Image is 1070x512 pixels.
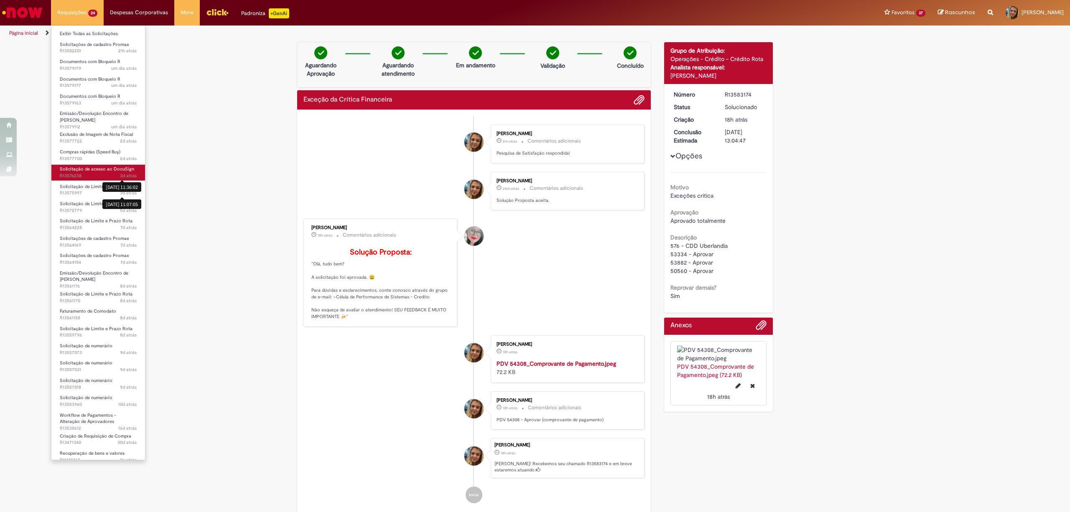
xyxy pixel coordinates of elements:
span: R13538612 [60,425,137,432]
span: 8d atrás [120,283,137,289]
div: Bianca Morais Alves [464,343,484,362]
div: [PERSON_NAME] [497,342,636,347]
h2: Anexos [670,322,692,329]
span: 7d atrás [120,259,137,265]
div: Padroniza [241,8,289,18]
ul: Requisições [51,25,145,460]
p: Concluído [617,61,644,70]
span: R13557073 [60,349,137,356]
a: Aberto R13576238 : Solicitação de acesso ao DocuSign [51,165,145,180]
time: 30/09/2025 17:25:09 [318,233,332,238]
div: R13583174 [725,90,764,99]
span: R13564154 [60,259,137,266]
span: 2a atrás [120,457,137,463]
p: Aguardando Aprovação [301,61,341,78]
img: check-circle-green.png [546,46,559,59]
span: 37 [916,10,925,17]
a: Exibir Todas as Solicitações [51,29,145,38]
time: 29/09/2025 21:30:45 [111,124,137,130]
div: Bianca Morais Alves [464,446,484,466]
span: 9d atrás [120,367,137,373]
span: Requisições [57,8,87,17]
img: check-circle-green.png [314,46,327,59]
time: 29/09/2025 15:26:20 [120,138,137,144]
span: Solicitação de Limite e Prazo Rota [60,201,132,207]
span: Exclusão de Imagem de Nota Fiscal [60,131,133,138]
span: um dia atrás [111,100,137,106]
time: 22/09/2025 09:43:29 [118,401,137,408]
img: check-circle-green.png [469,46,482,59]
span: Despesas Corporativas [110,8,168,17]
span: Solicitações de cadastro Promax [60,235,129,242]
span: 576 - CDD Uberlandia 53334 - Aprovar 53882 - Aprovar 50560 - Aprovar [670,242,728,275]
a: Aberto R13577700 : Compras rápidas (Speed Buy) [51,148,145,163]
span: Exceções crítica [670,192,713,199]
button: Adicionar anexos [756,320,767,335]
span: Solicitação de Limite e Prazo Rota [60,326,132,332]
time: 01/10/2025 11:40:25 [503,139,517,144]
div: Bianca Morais Alves [464,180,484,199]
time: 01/10/2025 11:16:06 [503,186,519,191]
b: Aprovação [670,209,698,216]
span: Solicitação de Limite e Prazo Rota [60,183,132,190]
a: PDV 54308_Comprovante de Pagamento.jpeg (72.2 KB) [677,363,754,379]
time: 23/09/2025 23:30:50 [120,298,137,304]
span: R13576238 [60,173,137,179]
time: 29/09/2025 15:24:05 [120,155,137,162]
a: Aberto R13557031 : Solicitação de numerário [51,359,145,374]
time: 30/09/2025 17:18:34 [707,393,730,400]
a: Aberto R13564169 : Solicitações de cadastro Promax [51,234,145,250]
div: [DATE] 13:04:47 [725,128,764,145]
a: Aberto R13582201 : Solicitações de cadastro Promax [51,40,145,56]
span: Solicitação de numerário [60,360,112,366]
time: 30/09/2025 15:10:27 [118,48,137,54]
span: 8d atrás [120,332,137,338]
b: Motivo [670,183,689,191]
time: 24/09/2025 16:45:03 [120,259,137,265]
span: R13561158 [60,315,137,321]
span: 9d atrás [120,384,137,390]
div: [DATE] 11:36:02 [102,182,141,192]
span: 16d atrás [118,425,137,431]
span: Compras rápidas (Speed Buy) [60,149,120,155]
div: [PERSON_NAME] [497,131,636,136]
span: 7d atrás [120,242,137,248]
span: Solicitação de Limite e Prazo Rota [60,291,132,297]
span: um dia atrás [111,124,137,130]
span: 18h atrás [318,233,332,238]
a: Aberto R13553960 : Solicitação de numerário [51,393,145,409]
span: R13575997 [60,190,137,196]
span: 26m atrás [503,186,519,191]
time: 22/03/2024 08:28:53 [120,457,137,463]
span: Favoritos [892,8,915,17]
img: PDV 54308_Comprovante de Pagamento.jpeg [677,346,760,362]
div: Grupo de Atribuição: [670,46,767,55]
span: um dia atrás [111,65,137,71]
img: check-circle-green.png [624,46,637,59]
img: ServiceNow [1,4,44,21]
span: 30d atrás [117,439,137,446]
span: Emissão/Devolução Encontro de [PERSON_NAME] [60,270,128,283]
span: 10d atrás [118,401,137,408]
small: Comentários adicionais [528,404,581,411]
span: 3d atrás [120,173,137,179]
span: 21h atrás [118,48,137,54]
a: Aberto R13572779 : Solicitação de Limite e Prazo Rota [51,199,145,215]
dt: Criação [667,115,719,124]
a: Aberto R13557073 : Solicitação de numerário [51,341,145,357]
strong: PDV 54308_Comprovante de Pagamento.jpeg [497,360,616,367]
a: Aberto R13559796 : Solicitação de Limite e Prazo Rota [51,324,145,340]
span: Solicitação de numerário [60,343,112,349]
a: Aberto R13561170 : Solicitação de Limite e Prazo Rota [51,290,145,305]
time: 23/09/2025 15:28:31 [120,332,137,338]
span: 18h atrás [503,405,517,410]
a: Rascunhos [938,9,975,17]
span: Recuperação de bens e valores [60,450,125,456]
span: Aprovado totalmente [670,217,726,224]
div: [PERSON_NAME] [311,225,451,230]
span: Documentos com Bloqueio R [60,93,120,99]
p: +GenAi [269,8,289,18]
span: R13557018 [60,384,137,391]
span: R11281365 [60,457,137,464]
b: Reprovar demais? [670,284,716,291]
